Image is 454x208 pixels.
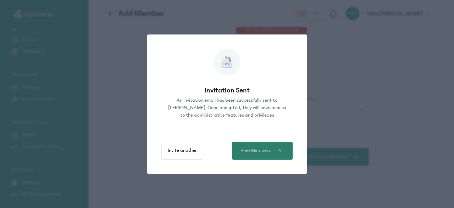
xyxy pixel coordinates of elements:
p: Invitation Sent [161,85,293,95]
span: Invite another [168,147,197,154]
span: View Members [240,147,271,154]
button: View Members [232,142,293,160]
p: An invitation email has been successfully sent to [PERSON_NAME]. Once accepted, they will have ac... [167,97,287,119]
button: Invite another [161,142,203,160]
